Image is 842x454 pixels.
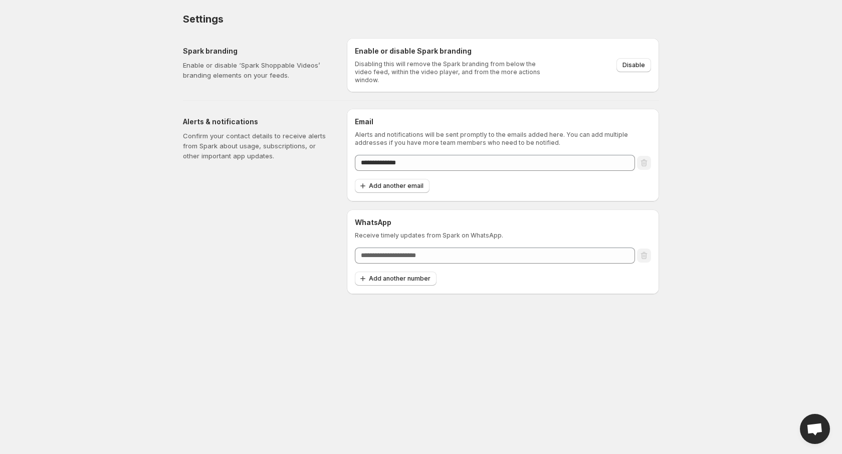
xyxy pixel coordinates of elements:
[369,182,424,190] span: Add another email
[183,46,331,56] h5: Spark branding
[355,217,651,228] h6: WhatsApp
[616,58,651,72] button: Disable
[355,232,651,240] p: Receive timely updates from Spark on WhatsApp.
[183,13,223,25] span: Settings
[183,131,331,161] p: Confirm your contact details to receive alerts from Spark about usage, subscriptions, or other im...
[355,60,547,84] p: Disabling this will remove the Spark branding from below the video feed, within the video player,...
[355,117,651,127] h6: Email
[369,275,431,283] span: Add another number
[355,272,437,286] button: Add another number
[183,117,331,127] h5: Alerts & notifications
[622,61,645,69] span: Disable
[355,179,430,193] button: Add another email
[800,414,830,444] a: Open chat
[355,131,651,147] p: Alerts and notifications will be sent promptly to the emails added here. You can add multiple add...
[183,60,331,80] p: Enable or disable ‘Spark Shoppable Videos’ branding elements on your feeds.
[355,46,547,56] h6: Enable or disable Spark branding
